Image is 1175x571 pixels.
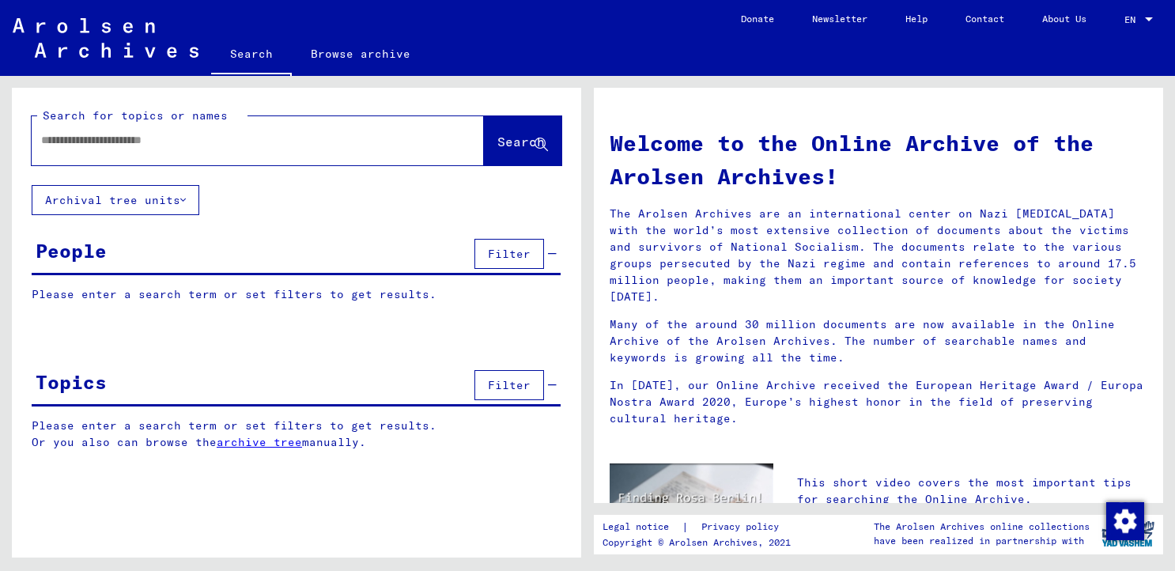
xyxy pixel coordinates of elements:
[32,286,561,303] p: Please enter a search term or set filters to get results.
[610,463,773,552] img: video.jpg
[797,475,1147,508] p: This short video covers the most important tips for searching the Online Archive.
[474,239,544,269] button: Filter
[610,377,1147,427] p: In [DATE], our Online Archive received the European Heritage Award / Europa Nostra Award 2020, Eu...
[603,519,682,535] a: Legal notice
[211,35,292,76] a: Search
[1106,502,1144,540] img: Change consent
[32,418,561,451] p: Please enter a search term or set filters to get results. Or you also can browse the manually.
[217,435,302,449] a: archive tree
[603,519,798,535] div: |
[497,134,545,149] span: Search
[1124,14,1142,25] span: EN
[32,185,199,215] button: Archival tree units
[610,316,1147,366] p: Many of the around 30 million documents are now available in the Online Archive of the Arolsen Ar...
[36,236,107,265] div: People
[874,520,1090,534] p: The Arolsen Archives online collections
[689,519,798,535] a: Privacy policy
[474,370,544,400] button: Filter
[13,18,198,58] img: Arolsen_neg.svg
[1098,514,1158,554] img: yv_logo.png
[610,127,1147,193] h1: Welcome to the Online Archive of the Arolsen Archives!
[874,534,1090,548] p: have been realized in partnership with
[1105,501,1143,539] div: Change consent
[36,368,107,396] div: Topics
[488,378,531,392] span: Filter
[610,206,1147,305] p: The Arolsen Archives are an international center on Nazi [MEDICAL_DATA] with the world’s most ext...
[603,535,798,550] p: Copyright © Arolsen Archives, 2021
[484,116,561,165] button: Search
[292,35,429,73] a: Browse archive
[488,247,531,261] span: Filter
[43,108,228,123] mat-label: Search for topics or names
